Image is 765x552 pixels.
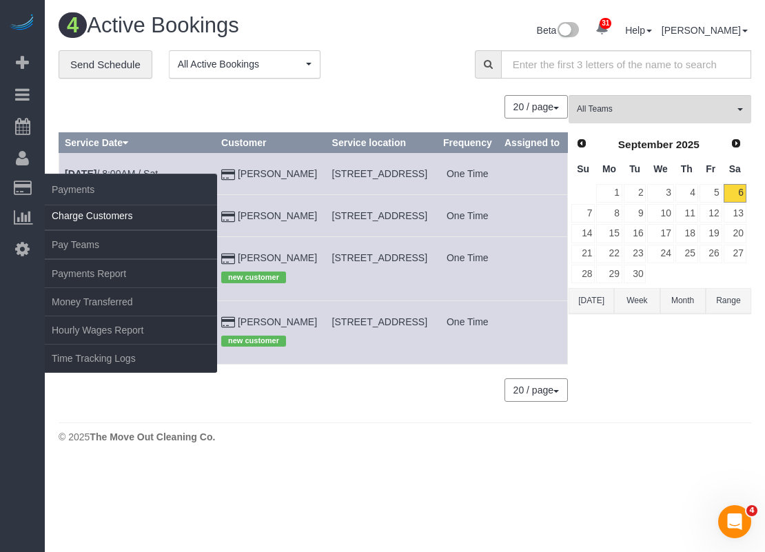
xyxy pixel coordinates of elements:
i: Credit Card Payment [221,212,235,222]
a: 22 [596,245,622,263]
a: 3 [647,184,673,203]
a: Next [726,134,746,154]
a: [DATE]/ 8:00AM / Sat [65,168,158,179]
a: 18 [675,224,698,243]
img: New interface [556,22,579,40]
a: [PERSON_NAME] [238,168,317,179]
h1: Active Bookings [59,14,395,37]
td: Schedule date [59,153,216,195]
span: 4 [59,12,87,38]
button: Range [706,288,751,314]
th: Assigned to [499,133,568,153]
td: Service location [326,153,436,195]
span: 31 [600,18,611,29]
nav: Pagination navigation [505,95,568,119]
td: Assigned to [499,237,568,300]
th: Service Date [59,133,216,153]
a: 10 [647,204,673,223]
td: Customer [216,300,327,364]
a: 4 [675,184,698,203]
span: Monday [602,163,616,174]
a: 9 [624,204,646,223]
a: [PERSON_NAME] [238,316,317,327]
a: 2 [624,184,646,203]
a: 25 [675,245,698,263]
a: 19 [700,224,722,243]
button: Week [614,288,660,314]
td: Frequency [436,153,498,195]
span: [STREET_ADDRESS] [332,168,427,179]
a: 27 [724,245,746,263]
a: Time Tracking Logs [45,345,217,372]
span: [STREET_ADDRESS] [332,316,427,327]
a: 31 [589,14,615,44]
td: Assigned to [499,153,568,195]
input: Enter the first 3 letters of the name to search [501,50,751,79]
span: Payments [45,174,217,205]
th: Frequency [436,133,498,153]
a: 24 [647,245,673,263]
a: 6 [724,184,746,203]
a: 8 [596,204,622,223]
nav: Pagination navigation [505,378,568,402]
div: © 2025 [59,430,751,444]
td: Service location [326,237,436,300]
th: Customer [216,133,327,153]
span: Wednesday [653,163,668,174]
strong: The Move Out Cleaning Co. [90,431,215,442]
a: 15 [596,224,622,243]
a: Pay Teams [45,231,217,258]
a: Charge Customers [45,202,217,229]
td: Assigned to [499,300,568,364]
a: 23 [624,245,646,263]
td: Frequency [436,195,498,237]
td: Frequency [436,237,498,300]
a: 5 [700,184,722,203]
b: [DATE] [65,168,96,179]
a: 13 [724,204,746,223]
a: Help [625,25,652,36]
a: [PERSON_NAME] [238,210,317,221]
span: All Teams [577,103,734,115]
a: 30 [624,265,646,283]
a: Hourly Wages Report [45,316,217,344]
td: Customer [216,153,327,195]
td: Assigned to [499,195,568,237]
button: All Active Bookings [169,50,320,79]
a: Money Transferred [45,288,217,316]
span: new customer [221,272,286,283]
img: Automaid Logo [8,14,36,33]
a: 26 [700,245,722,263]
a: 12 [700,204,722,223]
span: Saturday [729,163,741,174]
a: Payments Report [45,260,217,287]
i: Credit Card Payment [221,254,235,264]
button: All Teams [569,95,751,123]
a: [PERSON_NAME] [662,25,748,36]
span: new customer [221,336,286,347]
ul: Payments [45,201,217,373]
a: 14 [571,224,595,243]
span: Friday [706,163,715,174]
a: 7 [571,204,595,223]
span: September [618,139,673,150]
button: 20 / page [504,95,568,119]
a: Send Schedule [59,50,152,79]
a: 28 [571,265,595,283]
td: Service location [326,300,436,364]
td: Customer [216,195,327,237]
a: 11 [675,204,698,223]
span: All Active Bookings [178,57,303,71]
a: 1 [596,184,622,203]
i: Credit Card Payment [221,170,235,180]
a: 17 [647,224,673,243]
span: Prev [576,138,587,149]
a: 20 [724,224,746,243]
span: [STREET_ADDRESS] [332,252,427,263]
i: Credit Card Payment [221,318,235,327]
a: 21 [571,245,595,263]
a: Prev [572,134,591,154]
a: 16 [624,224,646,243]
a: Beta [537,25,580,36]
th: Service location [326,133,436,153]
